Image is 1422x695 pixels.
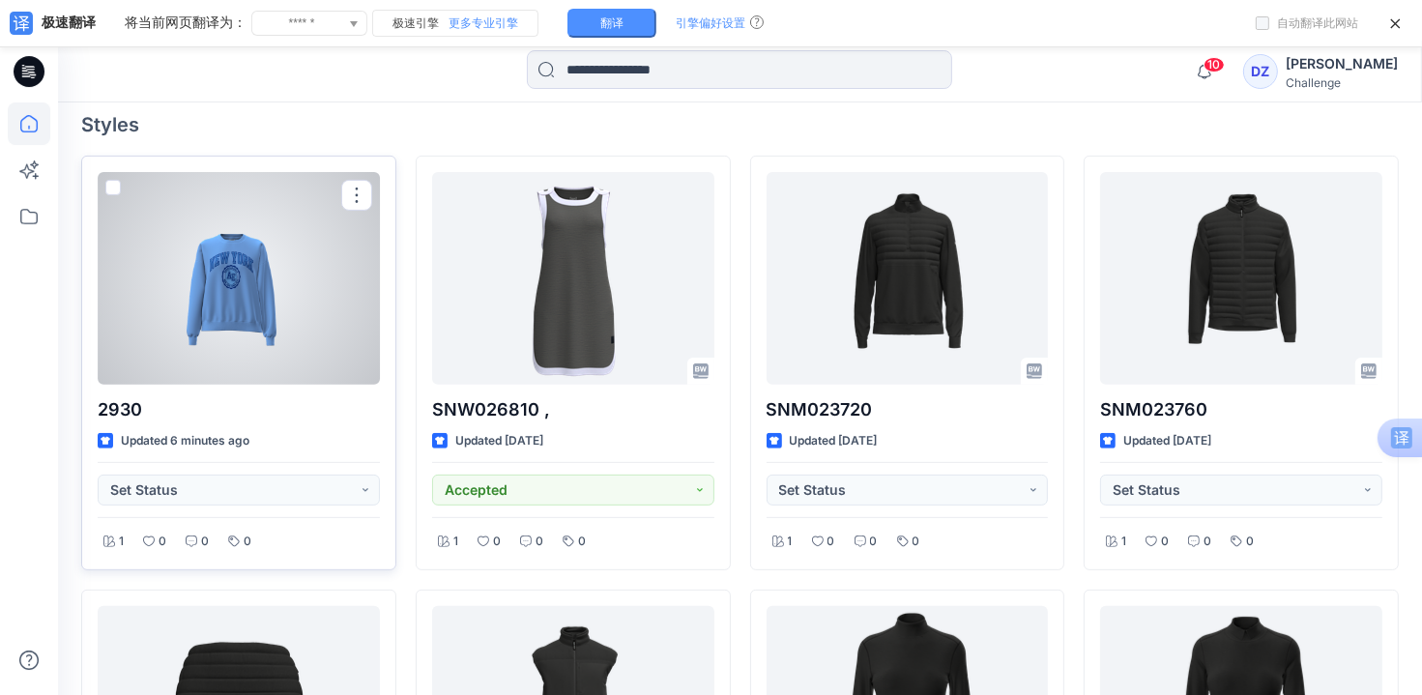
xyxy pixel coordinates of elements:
p: 0 [1204,532,1211,552]
p: 1 [119,532,124,552]
a: 2930 [98,172,380,385]
p: 1 [453,532,458,552]
p: 2930 [98,396,380,423]
p: 0 [244,532,251,552]
p: Updated [DATE] [790,431,878,451]
div: DZ [1243,54,1278,89]
p: Updated [DATE] [455,431,543,451]
span: 10 [1204,57,1225,72]
p: Updated 6 minutes ago [121,431,249,451]
p: 0 [1161,532,1169,552]
p: 0 [827,532,835,552]
p: 0 [913,532,920,552]
p: 1 [788,532,793,552]
p: SNM023760 [1100,396,1382,423]
p: 0 [578,532,586,552]
p: 0 [1246,532,1254,552]
div: [PERSON_NAME] [1286,52,1398,75]
p: 0 [201,532,209,552]
a: SNM023760 [1100,172,1382,385]
a: SNM023720 [767,172,1049,385]
p: 0 [536,532,543,552]
div: Challenge [1286,75,1398,90]
p: SNM023720 [767,396,1049,423]
h4: Styles [81,113,1399,136]
p: Updated [DATE] [1123,431,1211,451]
a: SNW026810 , [432,172,714,385]
p: SNW026810 , [432,396,714,423]
p: 0 [159,532,166,552]
p: 1 [1121,532,1126,552]
p: 0 [493,532,501,552]
p: 0 [870,532,878,552]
